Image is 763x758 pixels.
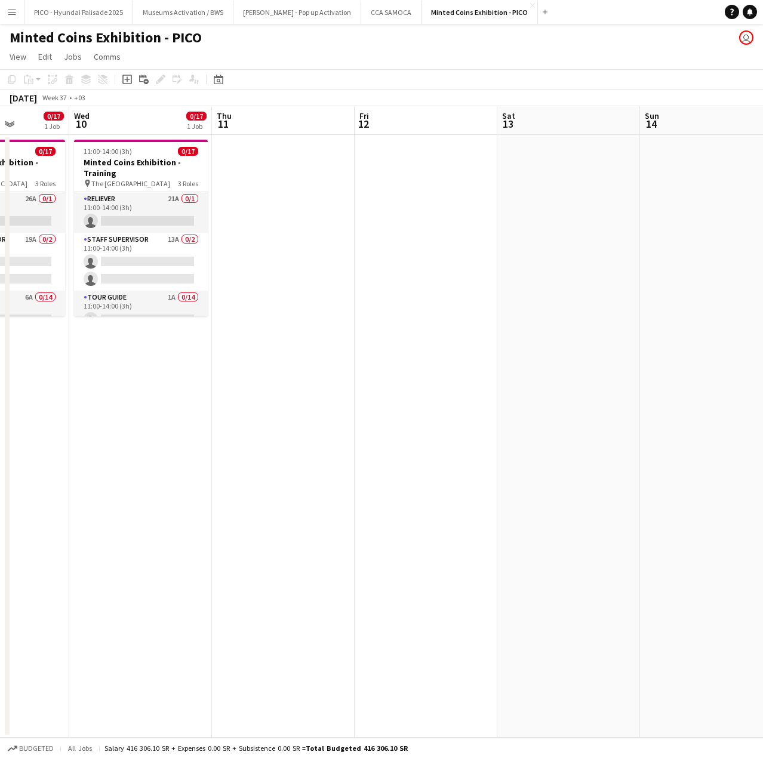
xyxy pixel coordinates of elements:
button: Museums Activation / BWS [133,1,233,24]
app-user-avatar: Salman AlQurni [739,30,753,45]
div: [DATE] [10,92,37,104]
span: All jobs [66,744,94,753]
button: Minted Coins Exhibition - PICO [422,1,538,24]
span: Total Budgeted 416 306.10 SR [306,744,408,753]
a: View [5,49,31,64]
span: View [10,51,26,62]
button: PICO - Hyundai Palisade 2025 [24,1,133,24]
a: Comms [89,49,125,64]
button: CCA SAMOCA [361,1,422,24]
span: Edit [38,51,52,62]
span: Jobs [64,51,82,62]
div: Salary 416 306.10 SR + Expenses 0.00 SR + Subsistence 0.00 SR = [104,744,408,753]
button: [PERSON_NAME] - Pop up Activation [233,1,361,24]
button: Budgeted [6,742,56,755]
span: Budgeted [19,744,54,753]
span: Comms [94,51,121,62]
h1: Minted Coins Exhibition - PICO [10,29,202,47]
a: Edit [33,49,57,64]
a: Jobs [59,49,87,64]
div: +03 [74,93,85,102]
